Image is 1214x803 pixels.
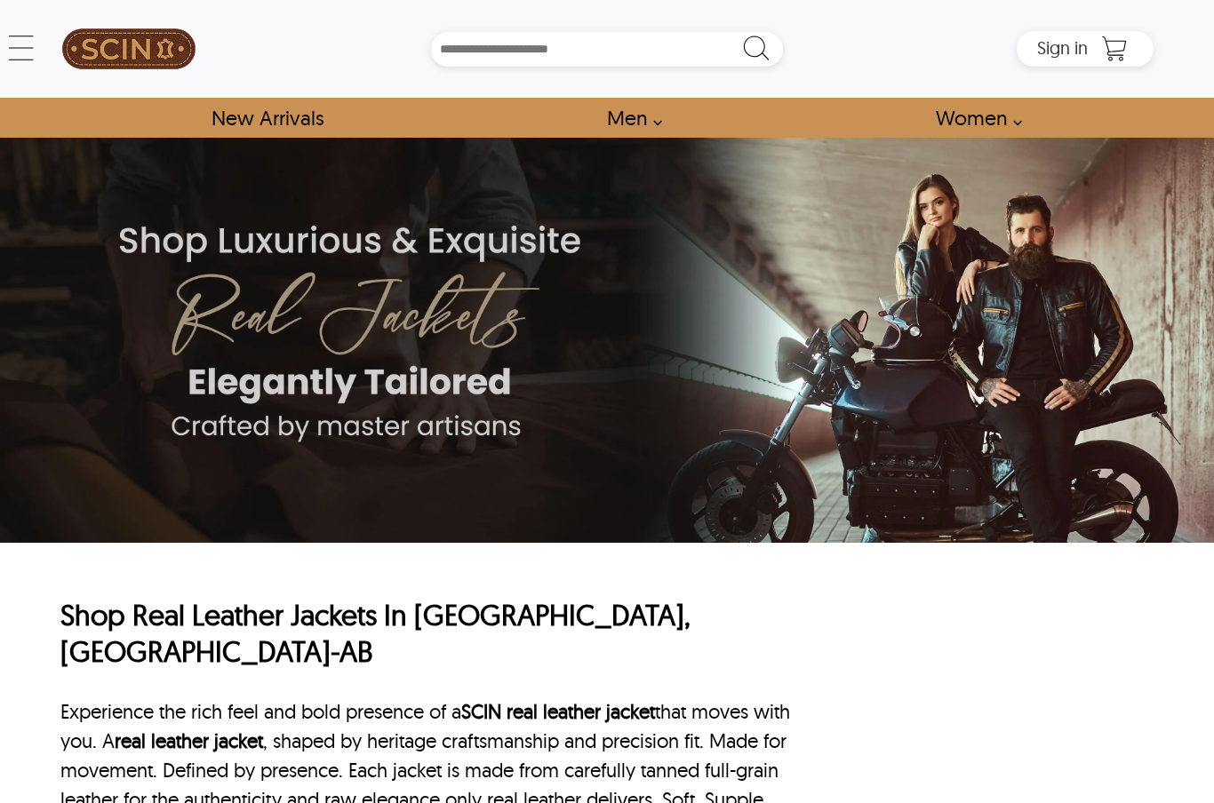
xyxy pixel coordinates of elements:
[1037,43,1088,57] a: Sign in
[62,9,196,89] img: SCIN
[60,597,826,671] h1: Shop Real Leather Jackets In [GEOGRAPHIC_DATA], [GEOGRAPHIC_DATA]-AB
[191,98,343,138] a: Shop New Arrivals
[461,699,501,724] a: SCIN
[60,9,197,89] a: SCIN
[1037,36,1088,59] span: Sign in
[915,98,1032,138] a: Shop Women Leather Jackets
[1097,36,1132,62] a: Shopping Cart
[507,699,655,724] a: real leather jacket
[587,98,672,138] a: shop men's leather jackets
[115,728,263,753] a: real leather jacket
